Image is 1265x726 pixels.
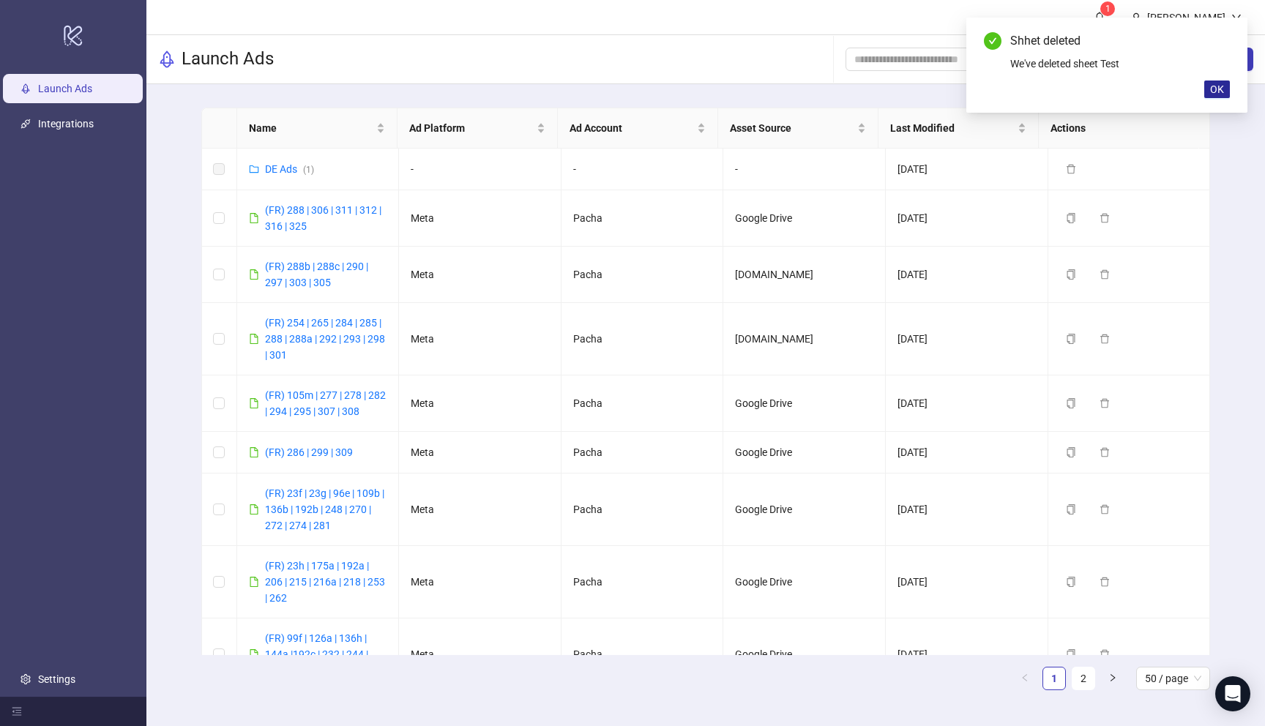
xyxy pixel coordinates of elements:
[723,303,886,375] td: [DOMAIN_NAME]
[249,213,259,223] span: file
[561,474,724,546] td: Pacha
[1066,577,1076,587] span: copy
[249,334,259,344] span: file
[886,618,1048,691] td: [DATE]
[561,247,724,303] td: Pacha
[249,120,373,136] span: Name
[249,269,259,280] span: file
[561,303,724,375] td: Pacha
[1231,12,1242,23] span: down
[1105,4,1111,14] span: 1
[249,164,259,174] span: folder
[249,447,259,457] span: file
[1013,667,1037,690] button: left
[561,149,724,190] td: -
[1066,164,1076,174] span: delete
[265,389,386,417] a: (FR) 105m | 277 | 278 | 282 | 294 | 295 | 307 | 308
[265,487,384,531] a: (FR) 23f | 23g | 96e | 109b | 136b | 192b | 248 | 270 | 272 | 274 | 281
[1020,673,1029,682] span: left
[718,108,878,149] th: Asset Source
[1100,649,1110,659] span: delete
[1215,676,1250,711] div: Open Intercom Messenger
[723,432,886,474] td: Google Drive
[1100,269,1110,280] span: delete
[1210,83,1224,95] span: OK
[1066,447,1076,457] span: copy
[1131,12,1141,23] span: user
[1101,667,1124,690] button: right
[890,120,1015,136] span: Last Modified
[399,247,561,303] td: Meta
[886,375,1048,432] td: [DATE]
[1010,56,1230,72] div: We've deleted sheet Test
[1108,673,1117,682] span: right
[399,303,561,375] td: Meta
[399,618,561,691] td: Meta
[1042,667,1066,690] li: 1
[38,83,92,94] a: Launch Ads
[1100,1,1115,16] sup: 1
[561,546,724,618] td: Pacha
[723,190,886,247] td: Google Drive
[1145,667,1201,689] span: 50 / page
[409,120,534,136] span: Ad Platform
[398,108,558,149] th: Ad Platform
[265,560,385,604] a: (FR) 23h | 175a | 192a | 206 | 215 | 216a | 218 | 253 | 262
[249,649,259,659] span: file
[249,504,259,514] span: file
[265,632,368,676] a: (FR) 99f | 126a | 136h | 144a |192c | 232 | 244 | 261
[399,190,561,247] td: Meta
[561,618,724,691] td: Pacha
[1043,667,1065,689] a: 1
[265,163,314,175] a: DE Ads(1)
[561,190,724,247] td: Pacha
[182,48,274,71] h3: Launch Ads
[1100,504,1110,514] span: delete
[399,149,561,190] td: -
[561,432,724,474] td: Pacha
[886,303,1048,375] td: [DATE]
[265,446,353,458] a: (FR) 286 | 299 | 309
[886,474,1048,546] td: [DATE]
[1010,32,1230,50] div: Shhet deleted
[1066,649,1076,659] span: copy
[1066,398,1076,408] span: copy
[399,375,561,432] td: Meta
[303,165,314,175] span: ( 1 )
[878,108,1039,149] th: Last Modified
[723,474,886,546] td: Google Drive
[1141,10,1231,26] div: [PERSON_NAME]
[1013,667,1037,690] li: Previous Page
[237,108,398,149] th: Name
[723,375,886,432] td: Google Drive
[723,546,886,618] td: Google Drive
[158,50,176,68] span: rocket
[886,432,1048,474] td: [DATE]
[38,673,75,685] a: Settings
[399,432,561,474] td: Meta
[249,577,259,587] span: file
[886,190,1048,247] td: [DATE]
[570,120,694,136] span: Ad Account
[1204,81,1230,98] button: OK
[1066,269,1076,280] span: copy
[399,546,561,618] td: Meta
[1066,334,1076,344] span: copy
[1094,12,1105,22] span: bell
[399,474,561,546] td: Meta
[1066,504,1076,514] span: copy
[1072,667,1094,689] a: 2
[886,546,1048,618] td: [DATE]
[984,32,1001,50] span: check-circle
[1100,213,1110,223] span: delete
[886,149,1048,190] td: [DATE]
[558,108,718,149] th: Ad Account
[723,149,886,190] td: -
[730,120,854,136] span: Asset Source
[1039,108,1199,149] th: Actions
[886,247,1048,303] td: [DATE]
[723,247,886,303] td: [DOMAIN_NAME]
[1100,577,1110,587] span: delete
[1100,447,1110,457] span: delete
[249,398,259,408] span: file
